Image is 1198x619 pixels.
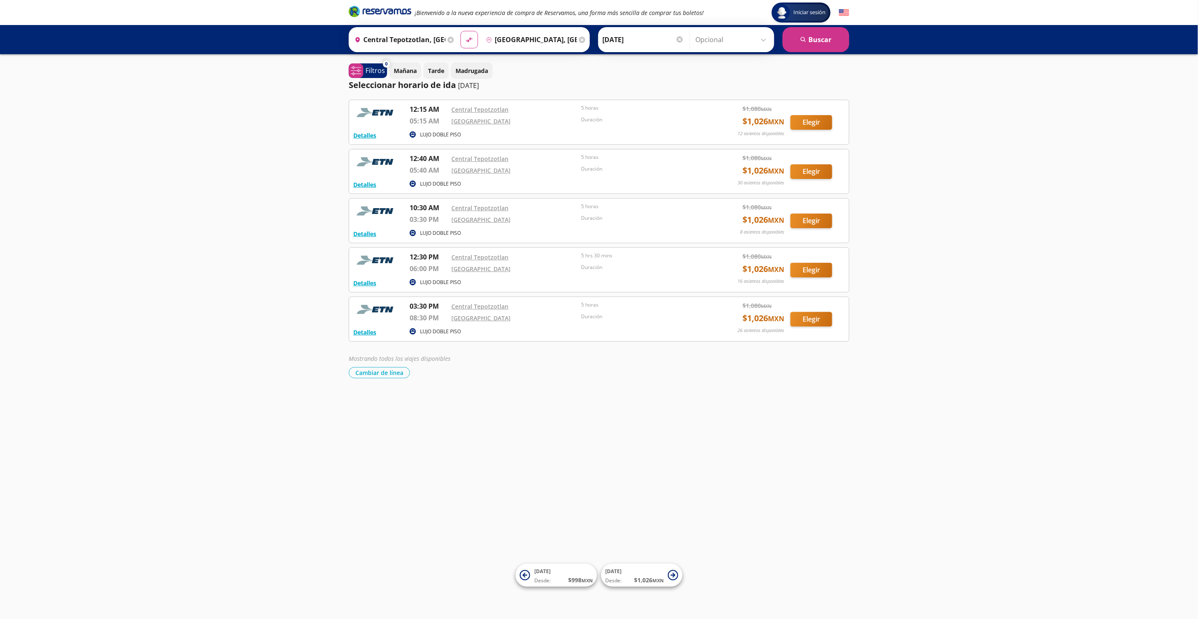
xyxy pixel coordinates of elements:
p: Duración [581,264,707,271]
p: 26 asientos disponibles [737,327,784,334]
p: Tarde [428,66,444,75]
a: Central Tepotzotlan [451,155,508,163]
em: Mostrando todos los viajes disponibles [349,355,451,362]
button: Detalles [353,180,376,189]
p: Mañana [394,66,417,75]
a: [GEOGRAPHIC_DATA] [451,216,511,224]
button: [DATE]Desde:$1,026MXN [601,564,682,587]
p: Seleccionar horario de ida [349,79,456,91]
p: LUJO DOBLE PISO [420,180,461,188]
p: Duración [581,313,707,320]
span: [DATE] [534,568,551,575]
p: 03:30 PM [410,214,447,224]
span: $ 1,080 [742,153,772,162]
img: RESERVAMOS [353,252,399,269]
span: $ 1,026 [742,164,784,177]
span: $ 1,026 [742,214,784,226]
button: Mañana [389,63,421,79]
p: 12:30 PM [410,252,447,262]
img: RESERVAMOS [353,301,399,318]
a: Brand Logo [349,5,411,20]
span: $ 998 [568,576,593,585]
small: MXN [581,578,593,584]
p: Madrugada [456,66,488,75]
span: $ 1,026 [742,115,784,128]
button: Madrugada [451,63,493,79]
span: $ 1,026 [742,312,784,325]
p: 5 horas [581,153,707,161]
small: MXN [768,117,784,126]
p: Duración [581,165,707,173]
p: 08:30 PM [410,313,447,323]
span: $ 1,080 [742,301,772,310]
a: [GEOGRAPHIC_DATA] [451,166,511,174]
input: Buscar Destino [483,29,577,50]
p: LUJO DOBLE PISO [420,279,461,286]
button: Elegir [790,115,832,130]
button: Detalles [353,131,376,140]
input: Opcional [695,29,770,50]
small: MXN [652,578,664,584]
button: Elegir [790,164,832,179]
img: RESERVAMOS [353,203,399,219]
p: 5 horas [581,104,707,112]
span: $ 1,026 [634,576,664,585]
span: Desde: [605,577,622,585]
img: RESERVAMOS [353,153,399,170]
p: LUJO DOBLE PISO [420,229,461,237]
button: Elegir [790,312,832,327]
p: 05:40 AM [410,165,447,175]
a: Central Tepotzotlan [451,106,508,113]
button: Buscar [783,27,849,52]
a: Central Tepotzotlan [451,302,508,310]
input: Buscar Origen [351,29,445,50]
input: Elegir Fecha [602,29,684,50]
small: MXN [761,303,772,309]
a: [GEOGRAPHIC_DATA] [451,265,511,273]
button: Tarde [423,63,449,79]
p: 5 horas [581,203,707,210]
small: MXN [768,314,784,323]
p: 03:30 PM [410,301,447,311]
p: LUJO DOBLE PISO [420,131,461,138]
p: 5 horas [581,301,707,309]
i: Brand Logo [349,5,411,18]
button: Detalles [353,229,376,238]
small: MXN [761,204,772,211]
span: Iniciar sesión [790,8,829,17]
p: 12 asientos disponibles [737,130,784,137]
a: Central Tepotzotlan [451,253,508,261]
button: [DATE]Desde:$998MXN [516,564,597,587]
button: Elegir [790,263,832,277]
p: 06:00 PM [410,264,447,274]
img: RESERVAMOS [353,104,399,121]
p: 05:15 AM [410,116,447,126]
p: 5 hrs 30 mins [581,252,707,259]
a: Central Tepotzotlan [451,204,508,212]
p: 10:30 AM [410,203,447,213]
button: 0Filtros [349,63,387,78]
p: Duración [581,214,707,222]
p: 8 asientos disponibles [740,229,784,236]
span: $ 1,026 [742,263,784,275]
a: [GEOGRAPHIC_DATA] [451,117,511,125]
p: 12:40 AM [410,153,447,164]
p: 12:15 AM [410,104,447,114]
span: $ 1,080 [742,252,772,261]
small: MXN [761,155,772,161]
p: [DATE] [458,81,479,91]
small: MXN [761,254,772,260]
small: MXN [768,166,784,176]
p: 30 asientos disponibles [737,179,784,186]
p: LUJO DOBLE PISO [420,328,461,335]
button: Elegir [790,214,832,228]
p: Filtros [365,65,385,75]
a: [GEOGRAPHIC_DATA] [451,314,511,322]
button: Cambiar de línea [349,367,410,378]
small: MXN [761,106,772,112]
span: [DATE] [605,568,622,575]
em: ¡Bienvenido a la nueva experiencia de compra de Reservamos, una forma más sencilla de comprar tus... [415,9,704,17]
span: 0 [385,60,388,68]
span: $ 1,080 [742,104,772,113]
p: Duración [581,116,707,123]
